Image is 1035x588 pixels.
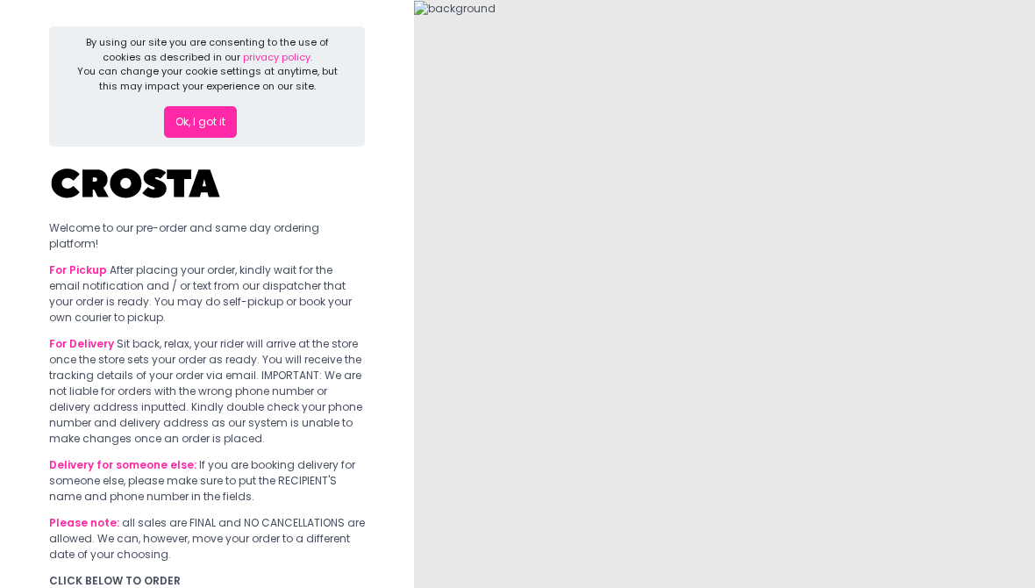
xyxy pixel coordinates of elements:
b: Delivery for someone else: [49,457,196,472]
div: After placing your order, kindly wait for the email notification and / or text from our dispatche... [49,262,365,326]
b: For Pickup [49,262,107,277]
div: By using our site you are consenting to the use of cookies as described in our You can change you... [76,35,338,93]
b: Please note: [49,515,119,530]
div: all sales are FINAL and NO CANCELLATIONS are allowed. We can, however, move your order to a diffe... [49,515,365,563]
a: privacy policy. [243,50,312,64]
button: Ok, I got it [164,106,237,138]
b: For Delivery [49,336,114,351]
img: Crosta Pizzeria [49,157,225,210]
div: Welcome to our pre-order and same day ordering platform! [49,220,365,252]
div: Sit back, relax, your rider will arrive at the store once the store sets your order as ready. You... [49,336,365,447]
img: background [414,1,496,17]
div: If you are booking delivery for someone else, please make sure to put the RECIPIENT'S name and ph... [49,457,365,505]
